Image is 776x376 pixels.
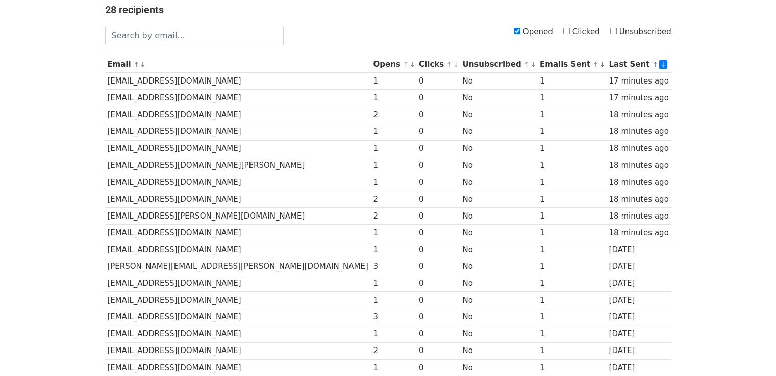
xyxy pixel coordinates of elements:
[607,140,671,157] td: 18 minutes ago
[140,61,146,68] a: ↓
[607,73,671,90] td: 17 minutes ago
[105,225,371,241] td: [EMAIL_ADDRESS][DOMAIN_NAME]
[105,73,371,90] td: [EMAIL_ADDRESS][DOMAIN_NAME]
[537,359,607,376] td: 1
[460,326,538,342] td: No
[460,73,538,90] td: No
[607,258,671,275] td: [DATE]
[460,123,538,140] td: No
[105,207,371,224] td: [EMAIL_ADDRESS][PERSON_NAME][DOMAIN_NAME]
[607,275,671,292] td: [DATE]
[537,342,607,359] td: 1
[514,28,520,34] input: Opened
[537,275,607,292] td: 1
[460,241,538,258] td: No
[607,292,671,309] td: [DATE]
[105,56,371,73] th: Email
[607,326,671,342] td: [DATE]
[134,61,139,68] a: ↑
[105,342,371,359] td: [EMAIL_ADDRESS][DOMAIN_NAME]
[537,140,607,157] td: 1
[105,292,371,309] td: [EMAIL_ADDRESS][DOMAIN_NAME]
[371,73,417,90] td: 1
[416,207,460,224] td: 0
[607,56,671,73] th: Last Sent
[416,241,460,258] td: 0
[460,90,538,106] td: No
[607,241,671,258] td: [DATE]
[416,90,460,106] td: 0
[652,61,658,68] a: ↑
[105,191,371,207] td: [EMAIL_ADDRESS][DOMAIN_NAME]
[371,174,417,191] td: 1
[460,174,538,191] td: No
[105,26,284,45] input: Search by email...
[563,28,570,34] input: Clicked
[537,225,607,241] td: 1
[610,26,671,38] label: Unsubscribed
[371,191,417,207] td: 2
[460,56,538,73] th: Unsubscribed
[371,292,417,309] td: 1
[416,342,460,359] td: 0
[446,61,452,68] a: ↑
[371,258,417,275] td: 3
[537,292,607,309] td: 1
[531,61,536,68] a: ↓
[416,292,460,309] td: 0
[607,191,671,207] td: 18 minutes ago
[537,309,607,326] td: 1
[416,157,460,174] td: 0
[371,225,417,241] td: 1
[416,326,460,342] td: 0
[563,26,600,38] label: Clicked
[460,292,538,309] td: No
[105,309,371,326] td: [EMAIL_ADDRESS][DOMAIN_NAME]
[105,90,371,106] td: [EMAIL_ADDRESS][DOMAIN_NAME]
[537,73,607,90] td: 1
[105,157,371,174] td: [EMAIL_ADDRESS][DOMAIN_NAME][PERSON_NAME]
[371,140,417,157] td: 1
[607,342,671,359] td: [DATE]
[416,258,460,275] td: 0
[105,326,371,342] td: [EMAIL_ADDRESS][DOMAIN_NAME]
[524,61,530,68] a: ↑
[607,174,671,191] td: 18 minutes ago
[416,106,460,123] td: 0
[105,359,371,376] td: [EMAIL_ADDRESS][DOMAIN_NAME]
[371,326,417,342] td: 1
[105,275,371,292] td: [EMAIL_ADDRESS][DOMAIN_NAME]
[105,258,371,275] td: [PERSON_NAME][EMAIL_ADDRESS][PERSON_NAME][DOMAIN_NAME]
[403,61,409,68] a: ↑
[537,106,607,123] td: 1
[460,157,538,174] td: No
[371,275,417,292] td: 1
[105,140,371,157] td: [EMAIL_ADDRESS][DOMAIN_NAME]
[371,359,417,376] td: 1
[416,309,460,326] td: 0
[725,327,776,376] iframe: Chat Widget
[460,275,538,292] td: No
[460,359,538,376] td: No
[460,309,538,326] td: No
[537,258,607,275] td: 1
[514,26,553,38] label: Opened
[593,61,598,68] a: ↑
[607,157,671,174] td: 18 minutes ago
[537,157,607,174] td: 1
[537,241,607,258] td: 1
[607,225,671,241] td: 18 minutes ago
[607,309,671,326] td: [DATE]
[416,275,460,292] td: 0
[537,191,607,207] td: 1
[105,174,371,191] td: [EMAIL_ADDRESS][DOMAIN_NAME]
[460,140,538,157] td: No
[105,4,671,16] h4: 28 recipients
[607,106,671,123] td: 18 minutes ago
[537,56,607,73] th: Emails Sent
[371,123,417,140] td: 1
[460,106,538,123] td: No
[416,359,460,376] td: 0
[371,342,417,359] td: 2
